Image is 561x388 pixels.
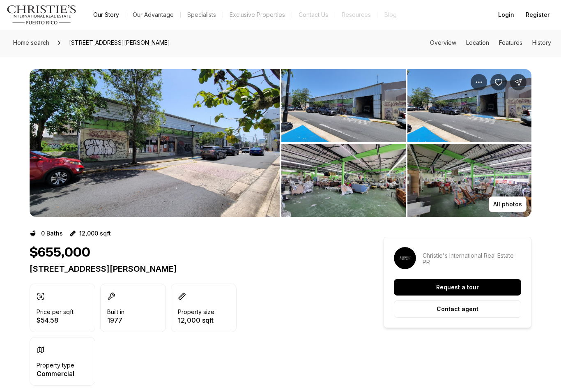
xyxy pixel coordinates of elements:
a: Specialists [181,9,223,21]
div: Listing Photos [30,69,531,217]
a: Our Story [87,9,126,21]
a: Skip to: Location [466,39,489,46]
nav: Page section menu [430,39,551,46]
button: View image gallery [407,69,532,142]
a: Skip to: History [532,39,551,46]
button: Share Property: 79 CALLE ARZUAGA [510,74,527,90]
button: Contact agent [394,300,521,318]
p: Property type [37,362,74,369]
p: [STREET_ADDRESS][PERSON_NAME] [30,264,354,274]
button: Login [493,7,519,23]
h1: $655,000 [30,245,90,261]
p: Built in [107,309,124,315]
a: Exclusive Properties [223,9,292,21]
p: All photos [493,201,522,208]
p: 12,000 sqft [178,317,214,323]
a: Our Advantage [126,9,180,21]
button: Request a tour [394,279,521,296]
button: View image gallery [281,144,406,217]
button: Property options [471,74,487,90]
span: [STREET_ADDRESS][PERSON_NAME] [66,36,173,49]
p: $54.58 [37,317,74,323]
li: 2 of 3 [281,69,531,217]
p: Contact agent [437,306,478,312]
li: 1 of 3 [30,69,280,217]
span: Login [498,12,514,18]
a: Blog [378,9,403,21]
span: Home search [13,39,49,46]
span: Register [526,12,550,18]
button: Save Property: 79 CALLE ARZUAGA [490,74,507,90]
button: View image gallery [281,69,406,142]
a: Skip to: Features [499,39,522,46]
a: Resources [335,9,377,21]
p: Property size [178,309,214,315]
p: Request a tour [436,284,479,291]
a: Skip to: Overview [430,39,456,46]
button: View image gallery [407,144,532,217]
p: Price per sqft [37,309,74,315]
p: 0 Baths [41,230,63,237]
button: All photos [489,196,527,212]
button: Contact Us [292,9,335,21]
p: Commercial [37,370,74,377]
button: View image gallery [30,69,280,217]
a: Home search [10,36,53,49]
p: 12,000 sqft [79,230,111,237]
p: Christie's International Real Estate PR [423,252,521,266]
p: 1977 [107,317,124,323]
button: Register [521,7,554,23]
img: logo [7,5,77,25]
